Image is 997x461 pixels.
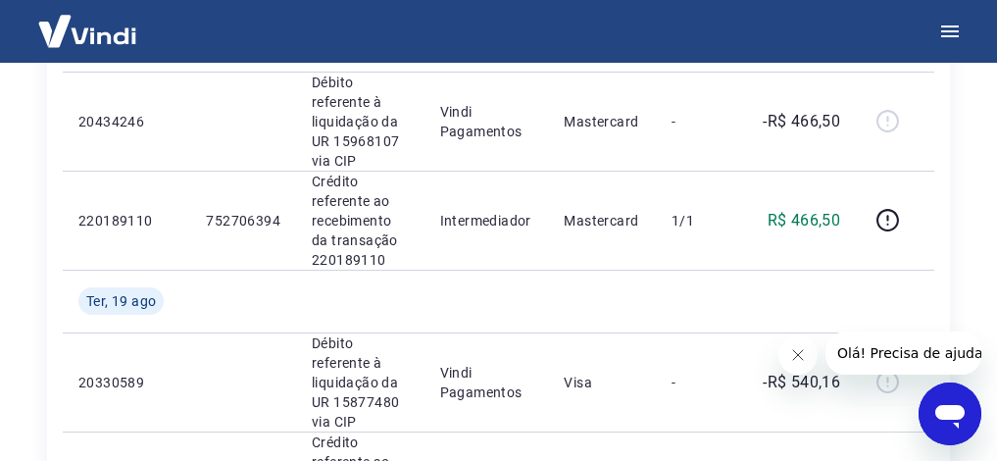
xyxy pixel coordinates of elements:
p: Intermediador [440,211,533,230]
p: Crédito referente ao recebimento da transação 220189110 [312,172,409,270]
iframe: Botão para abrir a janela de mensagens [919,383,981,445]
p: -R$ 540,16 [763,371,840,394]
p: R$ 466,50 [768,209,841,232]
img: Vindi [24,1,151,61]
span: Ter, 19 ago [86,291,156,311]
iframe: Mensagem da empresa [825,332,981,375]
p: Visa [564,373,640,392]
p: 752706394 [206,211,280,230]
p: - [672,112,729,131]
p: 20330589 [78,373,174,392]
p: Débito referente à liquidação da UR 15968107 via CIP [312,73,409,171]
p: Vindi Pagamentos [440,363,533,402]
p: 1/1 [672,211,729,230]
iframe: Fechar mensagem [778,335,818,375]
p: 220189110 [78,211,174,230]
p: Vindi Pagamentos [440,102,533,141]
p: -R$ 466,50 [763,110,840,133]
span: Olá! Precisa de ajuda? [12,14,165,29]
p: 20434246 [78,112,174,131]
p: Débito referente à liquidação da UR 15877480 via CIP [312,333,409,432]
p: Mastercard [564,112,640,131]
p: Mastercard [564,211,640,230]
p: - [672,373,729,392]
